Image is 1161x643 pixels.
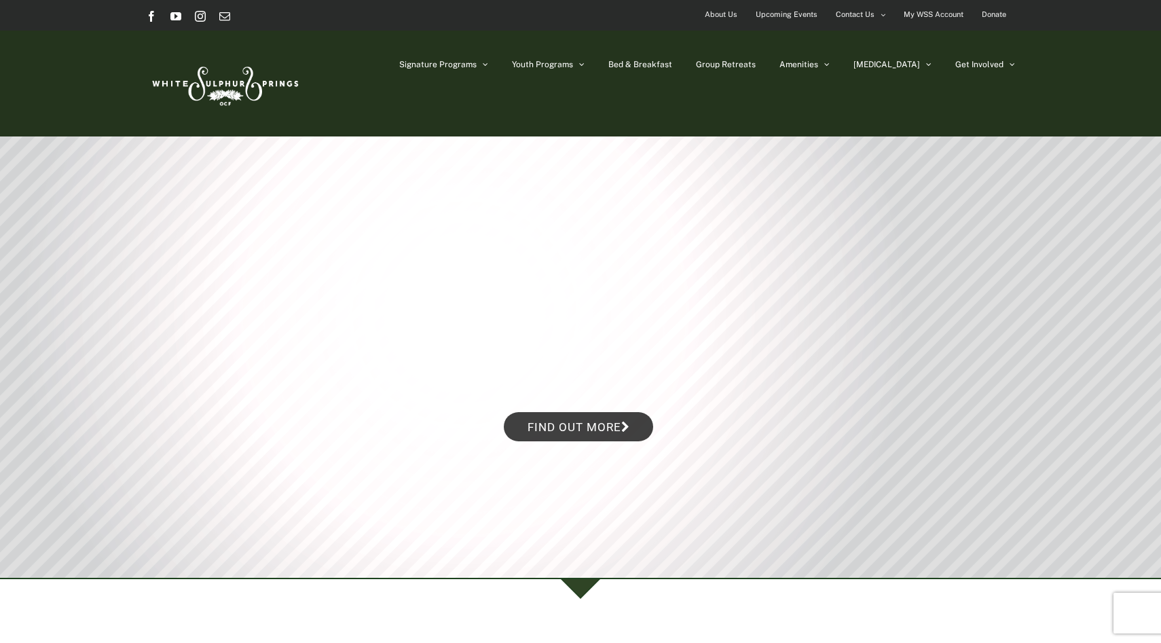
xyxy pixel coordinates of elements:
[853,60,920,69] span: [MEDICAL_DATA]
[399,31,488,98] a: Signature Programs
[195,11,206,22] a: Instagram
[219,11,230,22] a: Email
[982,5,1006,24] span: Donate
[853,31,932,98] a: [MEDICAL_DATA]
[696,60,756,69] span: Group Retreats
[512,31,585,98] a: Youth Programs
[170,11,181,22] a: YouTube
[779,31,830,98] a: Amenities
[705,5,737,24] span: About Us
[955,60,1003,69] span: Get Involved
[399,60,477,69] span: Signature Programs
[504,412,653,441] a: Find out more
[146,52,302,115] img: White Sulphur Springs Logo
[399,31,1015,98] nav: Main Menu
[836,5,874,24] span: Contact Us
[696,31,756,98] a: Group Retreats
[955,31,1015,98] a: Get Involved
[512,60,573,69] span: Youth Programs
[146,11,157,22] a: Facebook
[779,60,818,69] span: Amenities
[608,31,672,98] a: Bed & Breakfast
[608,60,672,69] span: Bed & Breakfast
[756,5,817,24] span: Upcoming Events
[904,5,963,24] span: My WSS Account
